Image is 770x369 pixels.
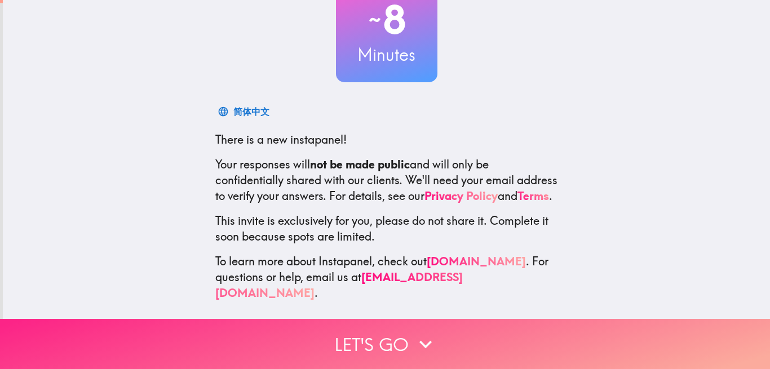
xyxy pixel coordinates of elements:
a: [EMAIL_ADDRESS][DOMAIN_NAME] [215,270,463,300]
a: [DOMAIN_NAME] [427,254,526,268]
button: 简体中文 [215,100,274,123]
p: To learn more about Instapanel, check out . For questions or help, email us at . [215,254,558,301]
span: There is a new instapanel! [215,132,347,146]
b: not be made public [310,157,410,171]
p: This invite is exclusively for you, please do not share it. Complete it soon because spots are li... [215,213,558,244]
a: Terms [517,189,549,203]
p: Your responses will and will only be confidentially shared with our clients. We'll need your emai... [215,157,558,204]
h3: Minutes [336,43,437,66]
span: ~ [367,3,383,37]
a: Privacy Policy [424,189,498,203]
div: 简体中文 [233,104,269,119]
